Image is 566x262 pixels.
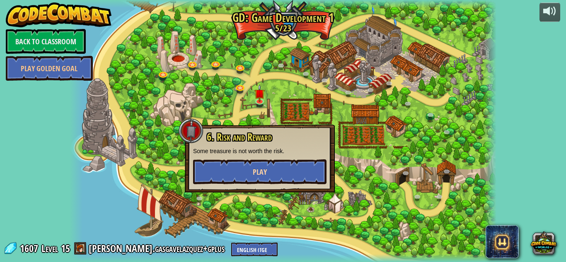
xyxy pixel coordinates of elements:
[207,130,272,144] span: 6. Risk and Reward
[61,242,70,255] span: 15
[41,242,58,255] span: Level
[6,29,86,54] a: Back to Classroom
[193,147,327,155] p: Some treasure is not worth the risk.
[6,2,112,27] img: CodeCombat - Learn how to code by playing a game
[254,84,265,102] img: level-banner-unstarted.png
[89,242,227,255] a: [PERSON_NAME].gasgavelazquez+gplus
[193,159,327,184] button: Play
[253,167,267,177] span: Play
[6,56,93,81] a: Play Golden Goal
[20,242,41,255] span: 1607
[539,2,560,22] button: Adjust volume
